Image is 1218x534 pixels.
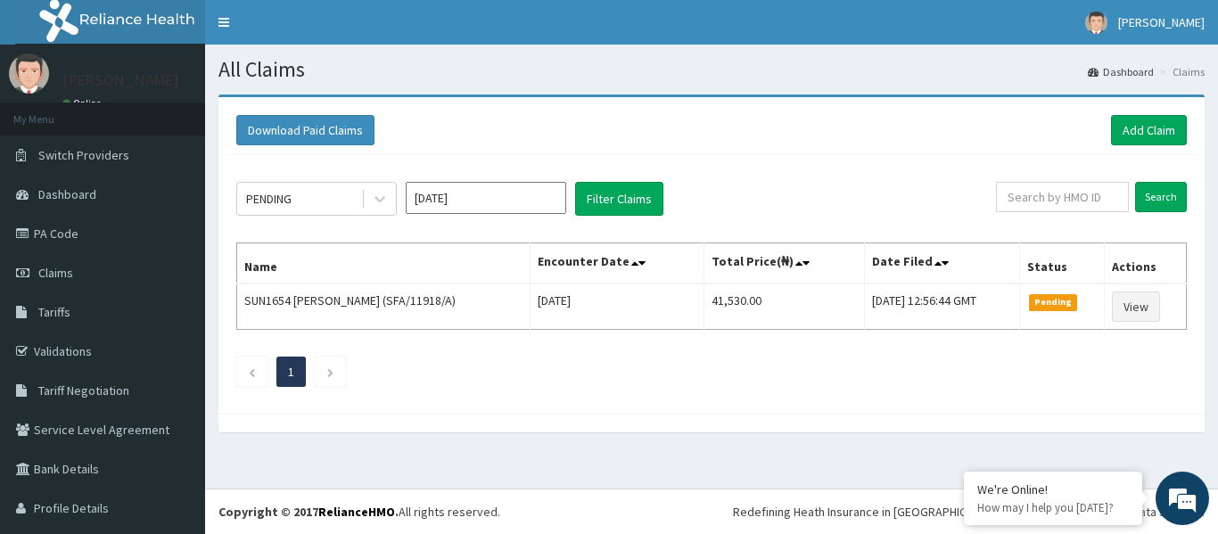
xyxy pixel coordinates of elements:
[733,503,1205,521] div: Redefining Heath Insurance in [GEOGRAPHIC_DATA] using Telemedicine and Data Science!
[1112,292,1160,322] a: View
[205,489,1218,534] footer: All rights reserved.
[248,364,256,380] a: Previous page
[38,186,96,202] span: Dashboard
[288,364,294,380] a: Page 1 is your current page
[977,481,1129,497] div: We're Online!
[704,243,864,284] th: Total Price(₦)
[1019,243,1104,284] th: Status
[1118,14,1205,30] span: [PERSON_NAME]
[237,283,531,330] td: SUN1654 [PERSON_NAME] (SFA/11918/A)
[38,147,129,163] span: Switch Providers
[1156,64,1205,79] li: Claims
[864,243,1019,284] th: Date Filed
[218,58,1205,81] h1: All Claims
[575,182,663,216] button: Filter Claims
[1088,64,1154,79] a: Dashboard
[704,283,864,330] td: 41,530.00
[318,504,395,520] a: RelianceHMO
[9,53,49,94] img: User Image
[218,504,399,520] strong: Copyright © 2017 .
[38,382,129,398] span: Tariff Negotiation
[531,283,704,330] td: [DATE]
[1085,12,1107,34] img: User Image
[237,243,531,284] th: Name
[1029,294,1078,310] span: Pending
[236,115,374,145] button: Download Paid Claims
[38,265,73,281] span: Claims
[62,97,105,110] a: Online
[977,500,1129,515] p: How may I help you today?
[406,182,566,214] input: Select Month and Year
[1111,115,1187,145] a: Add Claim
[246,190,292,208] div: PENDING
[996,182,1129,212] input: Search by HMO ID
[864,283,1019,330] td: [DATE] 12:56:44 GMT
[62,72,179,88] p: [PERSON_NAME]
[326,364,334,380] a: Next page
[38,304,70,320] span: Tariffs
[1104,243,1186,284] th: Actions
[531,243,704,284] th: Encounter Date
[1135,182,1187,212] input: Search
